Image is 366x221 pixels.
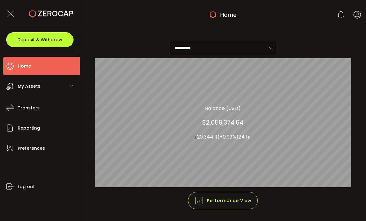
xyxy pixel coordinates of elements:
span: Log out [18,182,35,191]
span: Preferences [18,144,45,153]
span: 24 hr [239,133,251,140]
span: Reporting [18,124,40,133]
span: Deposit & Withdraw [17,38,62,42]
section: $2,059,374.64 [202,113,243,132]
span: (+0.99%) [217,133,239,140]
span: Home [18,62,31,71]
button: Deposit & Withdraw [6,32,74,47]
span: ▴ [194,133,197,140]
button: Performance View [188,192,258,209]
span: Performance View [194,196,251,205]
span: 20,344.11 [197,133,217,140]
span: Transfers [18,104,40,113]
iframe: Chat Widget [335,191,366,221]
span: My Assets [18,82,40,91]
span: Home [220,11,237,19]
section: Balance (USD) [205,104,241,113]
